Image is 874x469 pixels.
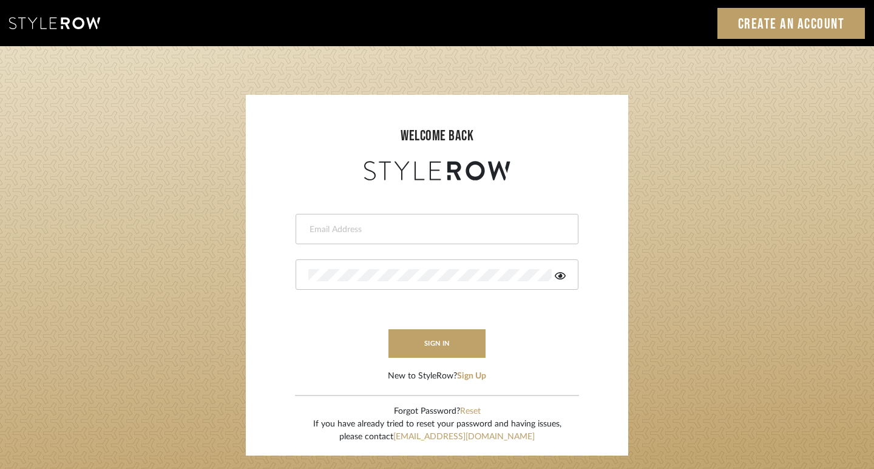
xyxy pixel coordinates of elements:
button: sign in [388,329,486,358]
div: welcome back [258,125,616,147]
button: Sign Up [457,370,486,383]
a: Create an Account [717,8,866,39]
a: [EMAIL_ADDRESS][DOMAIN_NAME] [393,433,535,441]
button: Reset [460,405,481,418]
div: Forgot Password? [313,405,561,418]
div: If you have already tried to reset your password and having issues, please contact [313,418,561,443]
div: New to StyleRow? [388,370,486,383]
input: Email Address [308,224,563,236]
